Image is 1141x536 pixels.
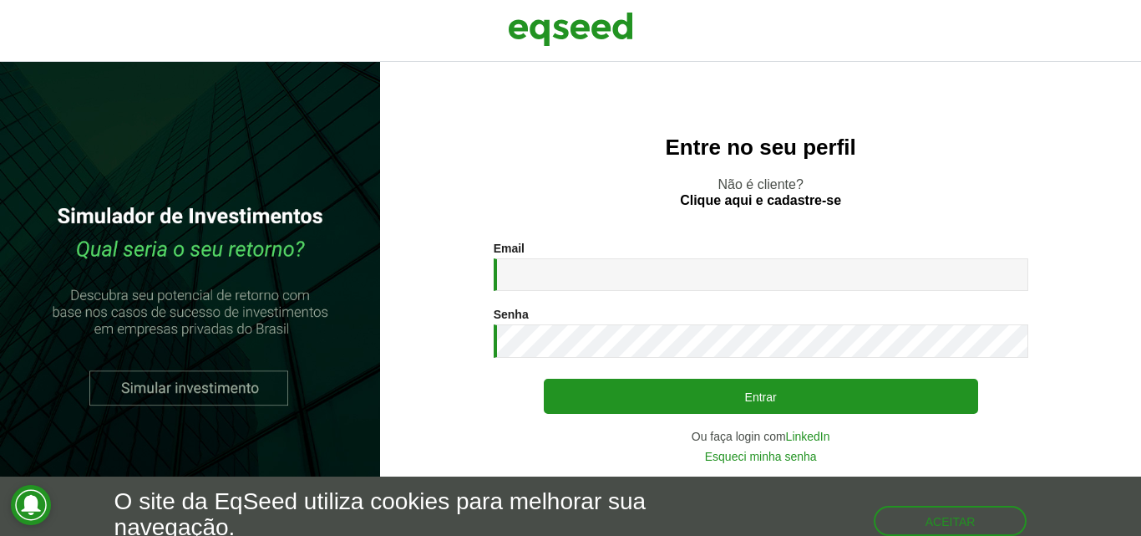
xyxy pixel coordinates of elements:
h2: Entre no seu perfil [413,135,1108,160]
img: EqSeed Logo [508,8,633,50]
button: Entrar [544,379,978,414]
a: Esqueci minha senha [705,451,817,462]
label: Email [494,242,525,254]
label: Senha [494,309,529,320]
div: Ou faça login com [494,431,1028,442]
button: Aceitar [874,506,1027,536]
p: Não é cliente? [413,176,1108,208]
a: Clique aqui e cadastre-se [680,194,841,207]
a: LinkedIn [786,431,830,442]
